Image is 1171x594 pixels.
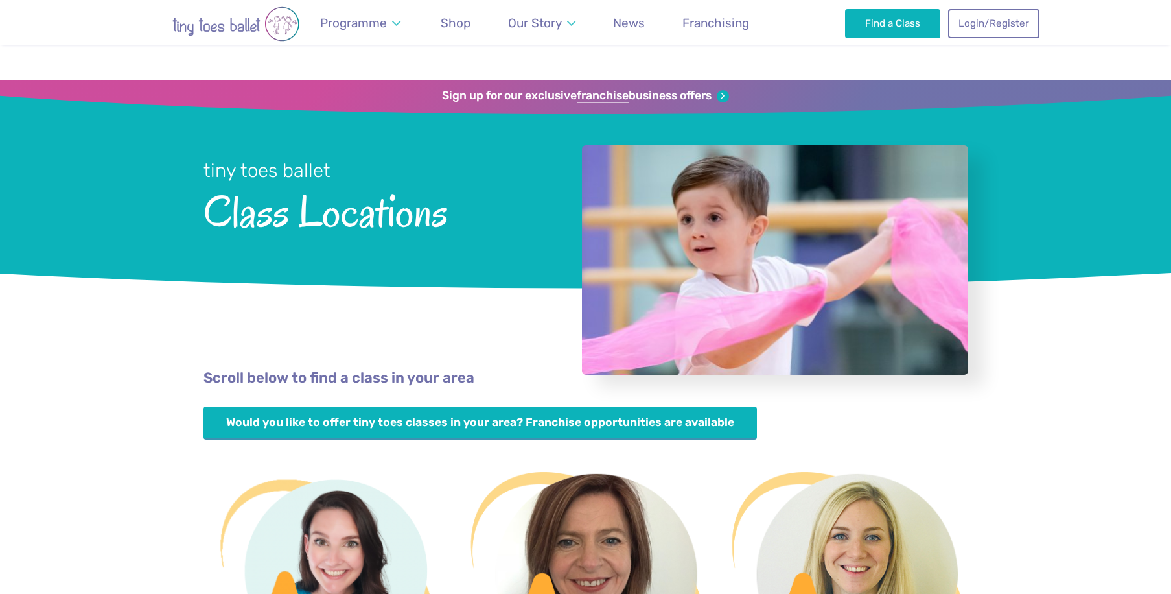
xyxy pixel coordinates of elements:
a: News [607,8,651,38]
a: Franchising [677,8,756,38]
span: News [613,16,645,30]
img: tiny toes ballet [132,6,340,42]
a: Our Story [502,8,581,38]
span: Shop [441,16,470,30]
a: Login/Register [948,9,1039,38]
span: Our Story [508,16,562,30]
a: Would you like to offer tiny toes classes in your area? Franchise opportunities are available [203,407,758,440]
a: Programme [314,8,407,38]
a: Find a Class [845,9,940,38]
span: Programme [320,16,387,30]
strong: franchise [577,89,629,103]
a: Sign up for our exclusivefranchisebusiness offers [442,89,729,103]
small: tiny toes ballet [203,160,330,182]
span: Class Locations [203,184,548,236]
a: Shop [435,8,477,38]
p: Scroll below to find a class in your area [203,368,968,388]
span: Franchising [682,16,749,30]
